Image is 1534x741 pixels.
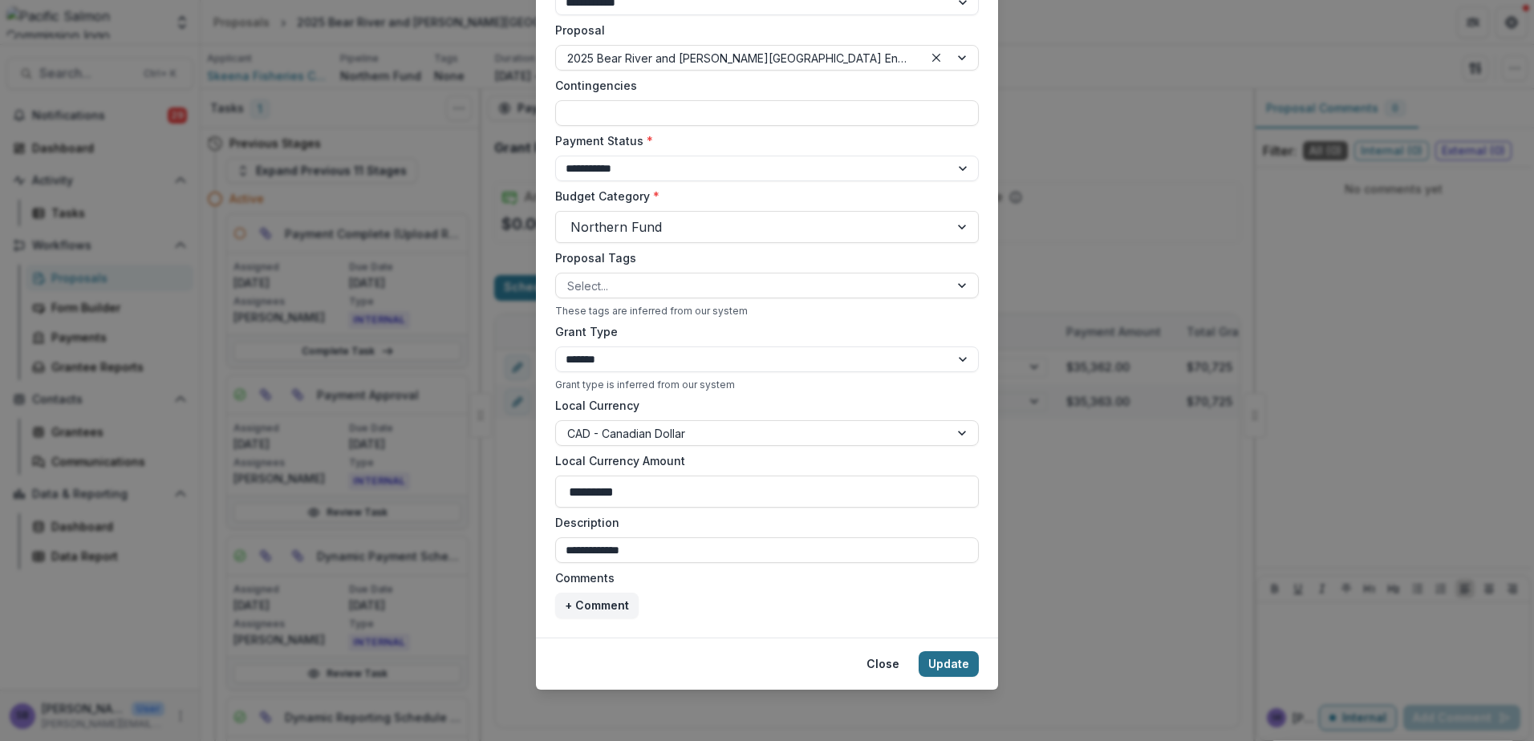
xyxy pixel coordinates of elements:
label: Payment Status [555,132,969,149]
label: Budget Category [555,188,969,204]
label: Local Currency [555,397,639,414]
label: Contingencies [555,77,969,94]
button: Update [919,651,979,677]
label: Comments [555,569,969,586]
div: Clear selected options [927,48,946,67]
button: + Comment [555,593,639,618]
button: Close [857,651,909,677]
div: These tags are inferred from our system [555,305,979,317]
label: Proposal [555,22,969,38]
label: Local Currency Amount [555,452,969,469]
div: Grant type is inferred from our system [555,379,979,391]
label: Proposal Tags [555,249,969,266]
label: Description [555,514,969,531]
label: Grant Type [555,323,969,340]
